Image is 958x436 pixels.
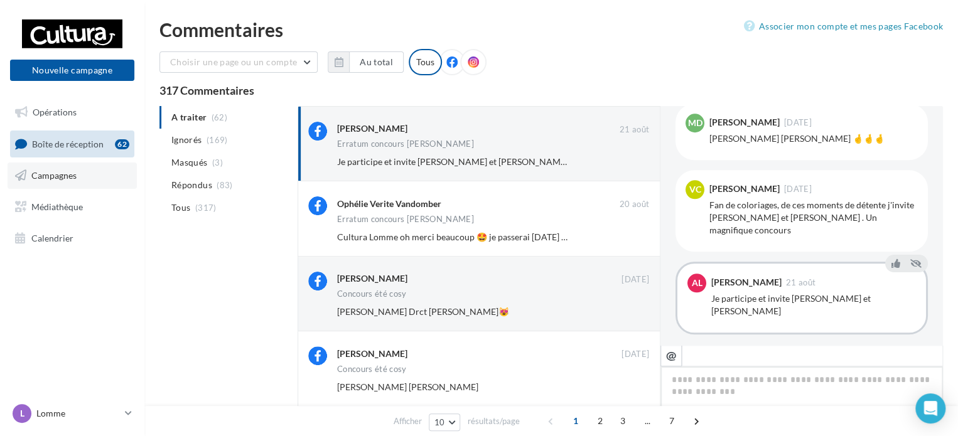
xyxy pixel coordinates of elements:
[159,20,943,39] div: Commentaires
[709,132,918,145] div: [PERSON_NAME] [PERSON_NAME] 🤞🤞🤞
[566,411,586,431] span: 1
[692,277,702,289] span: AL
[349,51,404,73] button: Au total
[688,117,702,129] span: MD
[195,203,217,213] span: (317)
[709,118,780,127] div: [PERSON_NAME]
[31,170,77,181] span: Campagnes
[31,232,73,243] span: Calendrier
[159,51,318,73] button: Choisir une page ou un compte
[171,134,202,146] span: Ignorés
[409,49,442,75] div: Tous
[337,348,407,360] div: [PERSON_NAME]
[32,138,104,149] span: Boîte de réception
[394,415,422,427] span: Afficher
[337,198,441,210] div: Ophélie Verite Vandomber
[915,393,945,423] div: Open Intercom Messenger
[8,130,137,157] a: Boîte de réception62
[784,185,812,193] span: [DATE]
[744,19,943,34] a: Associer mon compte et mes pages Facebook
[8,162,137,189] a: Campagnes
[590,411,610,431] span: 2
[159,85,943,96] div: 317 Commentaires
[662,411,682,431] span: 7
[8,225,137,252] a: Calendrier
[709,184,780,193] div: [PERSON_NAME]
[20,407,24,420] span: L
[337,306,509,317] span: [PERSON_NAME] Drct [PERSON_NAME]😻
[622,349,649,360] span: [DATE]
[328,51,404,73] button: Au total
[429,413,461,431] button: 10
[711,292,916,317] div: Je participe et invite [PERSON_NAME] et [PERSON_NAME]
[207,135,228,145] span: (169)
[212,157,223,167] span: (3)
[337,156,568,167] span: Je participe et invite [PERSON_NAME] et [PERSON_NAME]
[171,179,212,191] span: Répondus
[36,407,120,420] p: Lomme
[10,60,134,81] button: Nouvelle campagne
[31,201,83,212] span: Médiathèque
[171,156,207,169] span: Masqués
[637,411,657,431] span: ...
[622,274,649,285] span: [DATE]
[337,290,407,298] div: Concours été cosy
[337,272,407,285] div: [PERSON_NAME]
[8,99,137,125] a: Opérations
[337,122,407,135] div: [PERSON_NAME]
[33,107,77,117] span: Opérations
[786,279,815,287] span: 21 août
[711,278,782,287] div: [PERSON_NAME]
[217,180,232,190] span: (83)
[660,345,682,366] button: @
[434,417,445,427] span: 10
[467,415,519,427] span: résultats/page
[337,381,478,392] span: [PERSON_NAME] [PERSON_NAME]
[620,124,649,136] span: 21 août
[666,349,677,361] i: @
[337,140,474,148] div: Erratum concours [PERSON_NAME]
[709,199,918,237] div: Fan de coloriages, de ces moments de détente j'invite [PERSON_NAME] et [PERSON_NAME] . Un magnifi...
[170,56,297,67] span: Choisir une page ou un compte
[171,201,190,214] span: Tous
[784,119,812,127] span: [DATE]
[620,199,649,210] span: 20 août
[613,411,633,431] span: 3
[337,231,631,242] span: Cultura Lomme oh merci beaucoup 🤩 je passerai [DATE] en fin de journée !
[337,215,474,223] div: Erratum concours [PERSON_NAME]
[337,365,407,373] div: Concours été cosy
[689,183,701,196] span: VC
[115,139,129,149] div: 62
[10,401,134,425] a: L Lomme
[8,194,137,220] a: Médiathèque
